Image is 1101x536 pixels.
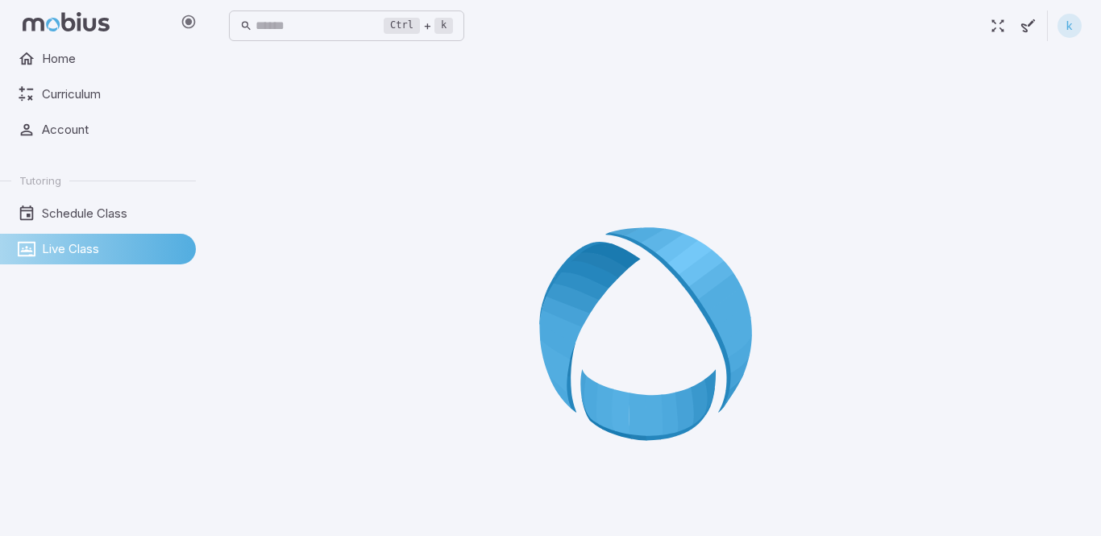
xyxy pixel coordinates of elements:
[1013,10,1044,41] button: Start Drawing on Questions
[19,173,61,188] span: Tutoring
[434,18,453,34] kbd: k
[42,121,185,139] span: Account
[384,16,453,35] div: +
[42,205,185,222] span: Schedule Class
[42,85,185,103] span: Curriculum
[983,10,1013,41] button: Fullscreen Game
[1057,14,1082,38] div: k
[42,240,185,258] span: Live Class
[384,18,420,34] kbd: Ctrl
[42,50,185,68] span: Home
